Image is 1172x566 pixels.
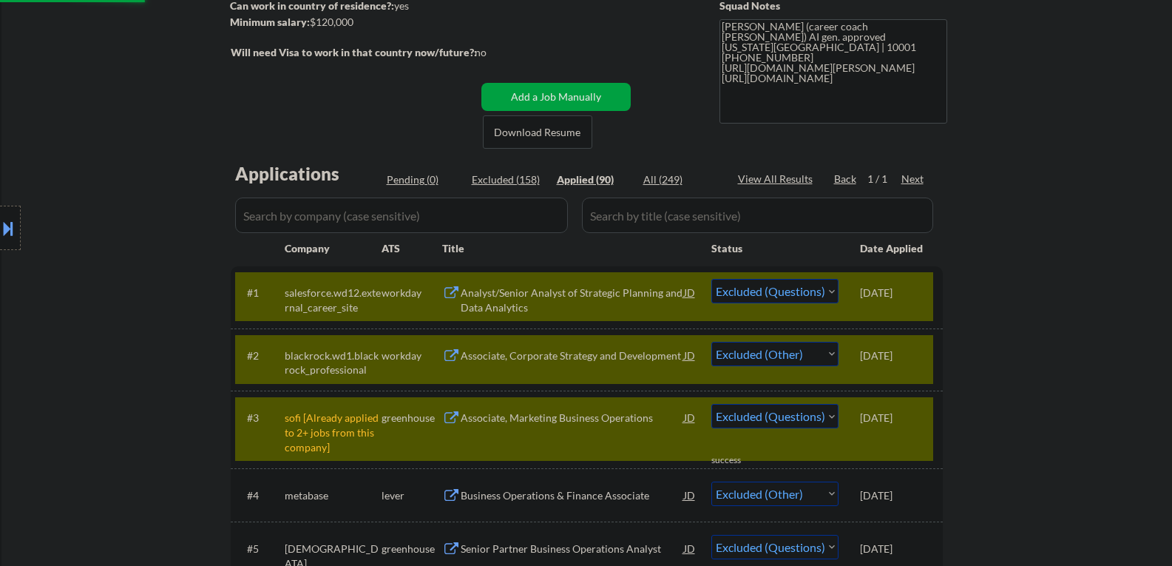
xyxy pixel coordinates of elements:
[387,172,461,187] div: Pending (0)
[247,542,273,556] div: #5
[481,83,631,111] button: Add a Job Manually
[682,279,697,306] div: JD
[472,172,546,187] div: Excluded (158)
[382,411,442,425] div: greenhouse
[461,542,684,556] div: Senior Partner Business Operations Analyst
[382,488,442,503] div: lever
[682,342,697,368] div: JD
[867,172,901,186] div: 1 / 1
[382,241,442,256] div: ATS
[247,488,273,503] div: #4
[461,348,684,363] div: Associate, Corporate Strategy and Development
[557,172,631,187] div: Applied (90)
[230,15,476,30] div: $120,000
[682,404,697,431] div: JD
[682,482,697,508] div: JD
[711,235,839,261] div: Status
[475,45,517,60] div: no
[231,46,477,58] strong: Will need Visa to work in that country now/future?:
[285,241,382,256] div: Company
[860,488,925,503] div: [DATE]
[834,172,858,186] div: Back
[738,172,817,186] div: View All Results
[461,488,684,503] div: Business Operations & Finance Associate
[285,411,382,454] div: sofi [Already applied to 2+ jobs from this company]
[860,542,925,556] div: [DATE]
[382,542,442,556] div: greenhouse
[483,115,592,149] button: Download Resume
[442,241,697,256] div: Title
[901,172,925,186] div: Next
[382,348,442,363] div: workday
[582,198,933,233] input: Search by title (case sensitive)
[247,411,273,425] div: #3
[235,198,568,233] input: Search by company (case sensitive)
[285,488,382,503] div: metabase
[235,165,382,183] div: Applications
[711,454,770,467] div: success
[461,286,684,314] div: Analyst/Senior Analyst of Strategic Planning and Data Analytics
[860,411,925,425] div: [DATE]
[230,16,310,28] strong: Minimum salary:
[860,241,925,256] div: Date Applied
[285,286,382,314] div: salesforce.wd12.external_career_site
[643,172,717,187] div: All (249)
[860,286,925,300] div: [DATE]
[285,348,382,377] div: blackrock.wd1.blackrock_professional
[382,286,442,300] div: workday
[682,535,697,562] div: JD
[860,348,925,363] div: [DATE]
[461,411,684,425] div: Associate, Marketing Business Operations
